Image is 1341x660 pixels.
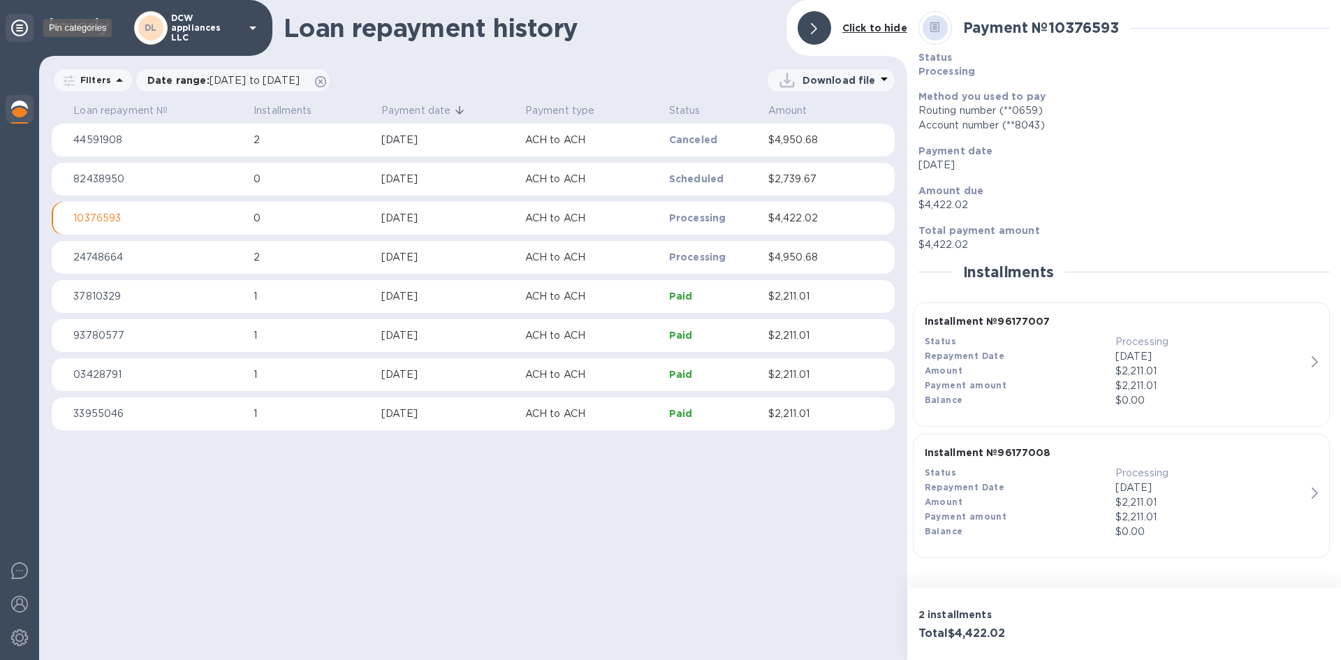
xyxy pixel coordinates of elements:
[525,172,658,186] p: ACH to ACH
[1115,379,1306,393] p: $2,211.01
[210,75,300,86] span: [DATE] to [DATE]
[925,511,1007,522] b: Payment amount
[925,482,1005,492] b: Repayment Date
[73,367,242,382] p: 03428791
[381,406,514,421] div: [DATE]
[768,406,856,421] p: $2,211.01
[768,103,826,118] span: Amount
[768,367,856,382] p: $2,211.01
[525,211,658,226] p: ACH to ACH
[918,158,1330,173] p: [DATE]
[254,367,370,382] p: 1
[918,185,984,196] b: Amount due
[925,316,1050,327] b: Installment № 96177007
[75,74,111,86] p: Filters
[73,250,242,265] p: 24748664
[768,211,856,226] p: $4,422.02
[381,328,514,343] div: [DATE]
[254,103,330,118] span: Installments
[381,367,514,382] div: [DATE]
[918,198,1330,212] p: $4,422.02
[254,133,370,147] p: 2
[171,13,241,43] p: DCW appliances LLC
[669,133,757,147] p: Canceled
[254,328,370,343] p: 1
[925,351,1005,361] b: Repayment Date
[1115,335,1306,349] p: Processing
[525,289,658,304] p: ACH to ACH
[254,103,312,118] p: Installments
[525,250,658,265] p: ACH to ACH
[669,172,757,186] p: Scheduled
[1115,466,1306,481] p: Processing
[768,250,856,265] p: $4,950.68
[768,289,856,304] p: $2,211.01
[525,103,595,118] p: Payment type
[918,91,1046,102] b: Method you used to pay
[73,328,242,343] p: 93780577
[918,52,953,63] b: Status
[913,302,1330,427] button: Installment №96177007StatusProcessingRepayment Date[DATE]Amount$2,211.01Payment amount$2,211.01Ba...
[1115,510,1306,525] p: $2,211.01
[254,250,370,265] p: 2
[254,406,370,421] p: 1
[925,380,1007,390] b: Payment amount
[925,447,1051,458] b: Installment № 96177008
[73,103,186,118] span: Loan repayment №
[1115,349,1306,364] p: [DATE]
[925,497,962,507] b: Amount
[963,263,1054,281] h2: Installments
[768,133,856,147] p: $4,950.68
[918,145,993,156] b: Payment date
[925,467,956,478] b: Status
[669,289,757,303] p: Paid
[1115,393,1306,408] p: $0.00
[918,64,1330,78] p: Processing
[381,103,469,118] span: Payment date
[254,172,370,186] p: 0
[669,406,757,420] p: Paid
[669,103,701,118] p: Status
[918,118,1330,133] div: Account number (**8043)
[925,336,956,346] b: Status
[381,289,514,304] div: [DATE]
[1115,495,1306,510] div: $2,211.01
[1115,364,1306,379] div: $2,211.01
[284,13,775,43] h1: Loan repayment history
[669,250,757,264] p: Processing
[145,22,157,33] b: DL
[963,19,1119,36] b: Payment № 10376593
[73,172,242,186] p: 82438950
[918,627,1119,640] h3: Total $4,422.02
[136,69,330,91] div: Date range:[DATE] to [DATE]
[913,434,1330,558] button: Installment №96177008StatusProcessingRepayment Date[DATE]Amount$2,211.01Payment amount$2,211.01Ba...
[669,211,757,225] p: Processing
[73,133,242,147] p: 44591908
[381,250,514,265] div: [DATE]
[669,367,757,381] p: Paid
[803,73,876,87] p: Download file
[254,289,370,304] p: 1
[918,103,1330,118] div: Routing number (**0659)
[925,365,962,376] b: Amount
[918,237,1330,252] p: $4,422.02
[254,211,370,226] p: 0
[918,608,1119,622] p: 2 installments
[525,367,658,382] p: ACH to ACH
[147,73,307,87] p: Date range :
[381,172,514,186] div: [DATE]
[842,22,907,34] b: Click to hide
[669,103,719,118] span: Status
[925,395,963,405] b: Balance
[768,103,807,118] p: Amount
[918,225,1040,236] b: Total payment amount
[768,172,856,186] p: $2,739.67
[669,328,757,342] p: Paid
[525,133,658,147] p: ACH to ACH
[381,133,514,147] div: [DATE]
[768,328,856,343] p: $2,211.01
[381,103,451,118] p: Payment date
[525,328,658,343] p: ACH to ACH
[50,18,109,35] img: Logo
[381,211,514,226] div: [DATE]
